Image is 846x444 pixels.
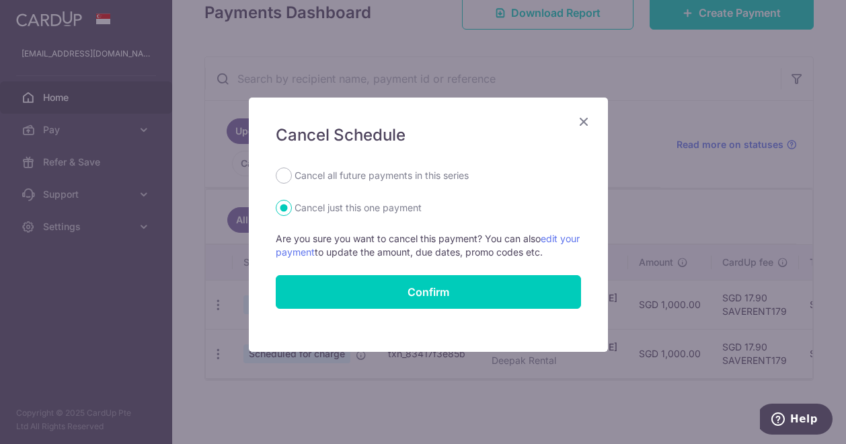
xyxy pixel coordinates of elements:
p: Are you sure you want to cancel this payment? You can also to update the amount, due dates, promo... [276,232,581,259]
label: Cancel all future payments in this series [295,168,469,184]
label: Cancel just this one payment [295,200,422,216]
button: Confirm [276,275,581,309]
iframe: Opens a widget where you can find more information [760,404,833,437]
button: Close [576,114,592,130]
h5: Cancel Schedule [276,124,581,146]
